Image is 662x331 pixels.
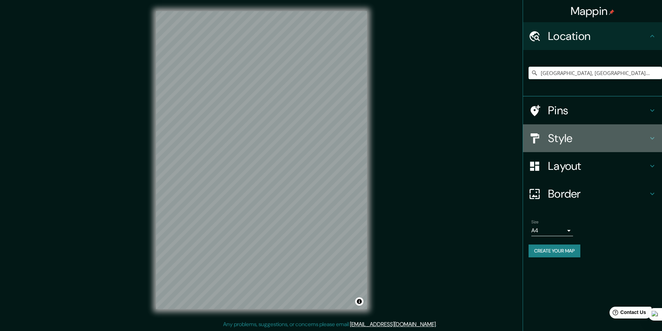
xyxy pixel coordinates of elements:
[523,152,662,180] div: Layout
[523,22,662,50] div: Location
[355,297,363,306] button: Toggle attribution
[223,320,437,329] p: Any problems, suggestions, or concerns please email .
[529,67,662,79] input: Pick your city or area
[600,304,654,323] iframe: Help widget launcher
[548,29,648,43] h4: Location
[531,219,539,225] label: Size
[156,11,367,309] canvas: Map
[438,320,439,329] div: .
[529,245,580,257] button: Create your map
[571,4,615,18] h4: Mappin
[437,320,438,329] div: .
[548,104,648,117] h4: Pins
[523,124,662,152] div: Style
[523,180,662,208] div: Border
[350,321,436,328] a: [EMAIL_ADDRESS][DOMAIN_NAME]
[548,187,648,201] h4: Border
[548,131,648,145] h4: Style
[548,159,648,173] h4: Layout
[609,9,614,15] img: pin-icon.png
[523,97,662,124] div: Pins
[531,225,573,236] div: A4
